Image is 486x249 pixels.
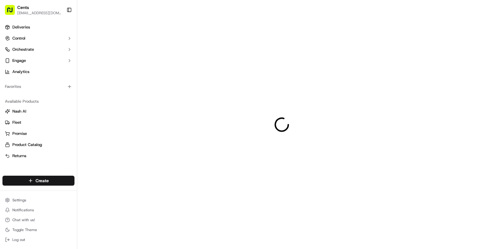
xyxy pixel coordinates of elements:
span: Notifications [12,208,34,213]
a: Promise [5,131,72,136]
button: Chat with us! [2,216,74,224]
button: Cents[EMAIL_ADDRESS][DOMAIN_NAME] [2,2,64,17]
button: [EMAIL_ADDRESS][DOMAIN_NAME] [17,11,61,15]
button: Returns [2,151,74,161]
button: Settings [2,196,74,204]
div: Favorites [2,82,74,92]
a: Deliveries [2,22,74,32]
button: Cents [17,4,29,11]
button: Orchestrate [2,45,74,54]
button: Promise [2,129,74,139]
span: Nash AI [12,109,26,114]
span: Promise [12,131,27,136]
button: Fleet [2,118,74,127]
a: Analytics [2,67,74,77]
span: Fleet [12,120,21,125]
span: Engage [12,58,26,63]
button: Nash AI [2,106,74,116]
button: Notifications [2,206,74,214]
a: Returns [5,153,72,159]
button: Control [2,33,74,43]
span: Settings [12,198,26,203]
span: Returns [12,153,26,159]
a: Fleet [5,120,72,125]
span: Analytics [12,69,29,75]
span: Toggle Theme [12,227,37,232]
a: Nash AI [5,109,72,114]
span: Log out [12,237,25,242]
button: Product Catalog [2,140,74,150]
a: Product Catalog [5,142,72,148]
button: Create [2,176,74,186]
button: Log out [2,235,74,244]
span: Product Catalog [12,142,42,148]
button: Toggle Theme [2,225,74,234]
span: Deliveries [12,24,30,30]
span: Control [12,36,25,41]
span: Create [36,178,49,184]
span: Chat with us! [12,217,35,222]
span: Orchestrate [12,47,34,52]
button: Engage [2,56,74,66]
div: Available Products [2,97,74,106]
